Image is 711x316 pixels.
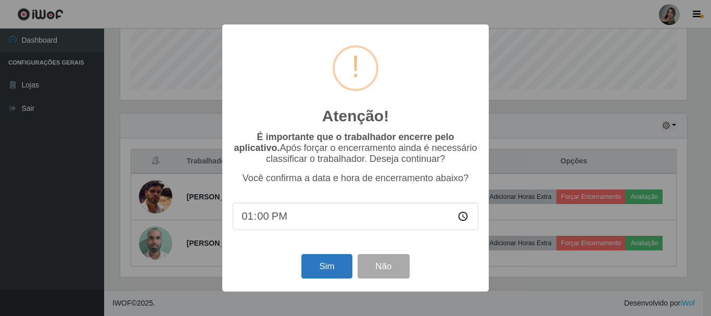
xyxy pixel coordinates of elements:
p: Após forçar o encerramento ainda é necessário classificar o trabalhador. Deseja continuar? [233,132,478,165]
p: Você confirma a data e hora de encerramento abaixo? [233,173,478,184]
button: Não [358,254,409,279]
button: Sim [301,254,352,279]
h2: Atenção! [322,107,389,125]
b: É importante que o trabalhador encerre pelo aplicativo. [234,132,454,153]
